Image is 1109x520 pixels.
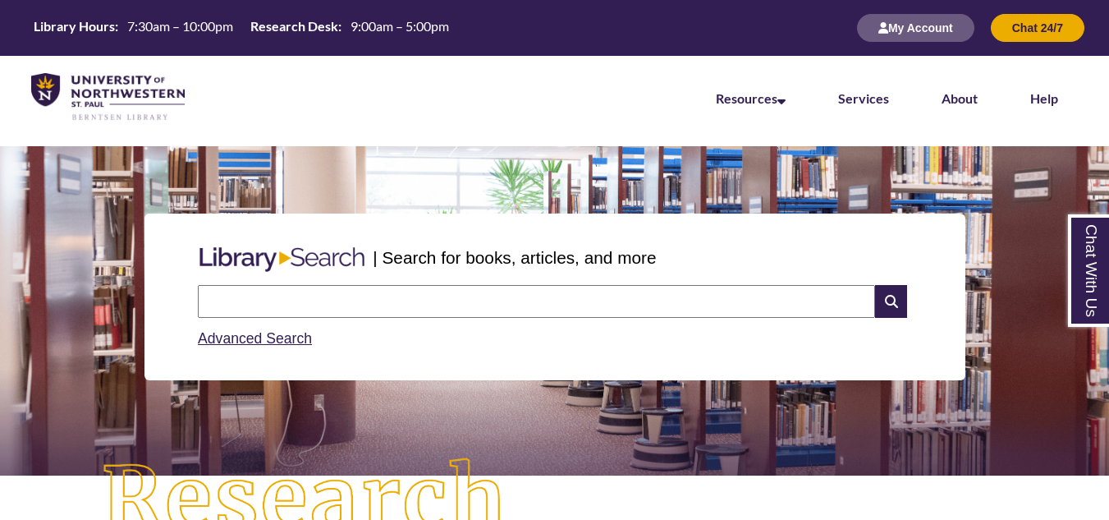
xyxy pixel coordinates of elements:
i: Search [875,285,906,318]
table: Hours Today [27,17,456,38]
a: Help [1030,90,1058,106]
img: UNWSP Library Logo [31,73,185,122]
th: Library Hours: [27,17,121,35]
button: My Account [857,14,974,42]
a: Chat 24/7 [991,21,1084,35]
button: Chat 24/7 [991,14,1084,42]
span: 7:30am – 10:00pm [127,18,233,34]
th: Research Desk: [244,17,344,35]
img: Libary Search [191,241,373,278]
a: Services [838,90,889,106]
span: 9:00am – 5:00pm [351,18,449,34]
p: | Search for books, articles, and more [373,245,656,270]
a: About [942,90,978,106]
a: Hours Today [27,17,456,39]
a: Advanced Search [198,330,312,347]
a: Resources [716,90,786,106]
a: My Account [857,21,974,35]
